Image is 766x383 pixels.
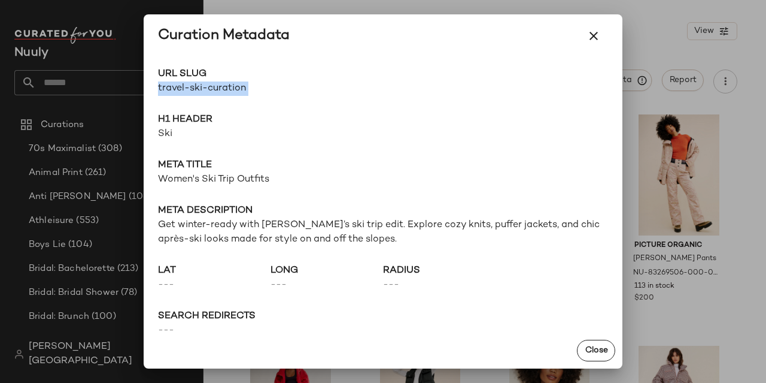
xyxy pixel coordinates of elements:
[270,264,383,278] span: long
[158,158,608,173] span: Meta title
[158,173,608,187] span: Women's Ski Trip Outfits
[158,127,608,141] span: Ski
[158,204,608,218] span: Meta description
[158,324,608,338] span: ---
[158,67,383,82] span: URL Slug
[158,218,608,247] span: Get winter-ready with [PERSON_NAME]’s ski trip edit. Explore cozy knits, puffer jackets, and chic...
[270,278,383,292] span: ---
[577,340,615,361] button: Close
[158,113,608,127] span: H1 Header
[158,278,270,292] span: ---
[158,264,270,278] span: lat
[158,26,290,46] div: Curation Metadata
[383,278,496,292] span: ---
[158,82,383,96] span: travel-ski-curation
[158,309,608,324] span: search redirects
[383,264,496,278] span: radius
[584,346,607,355] span: Close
